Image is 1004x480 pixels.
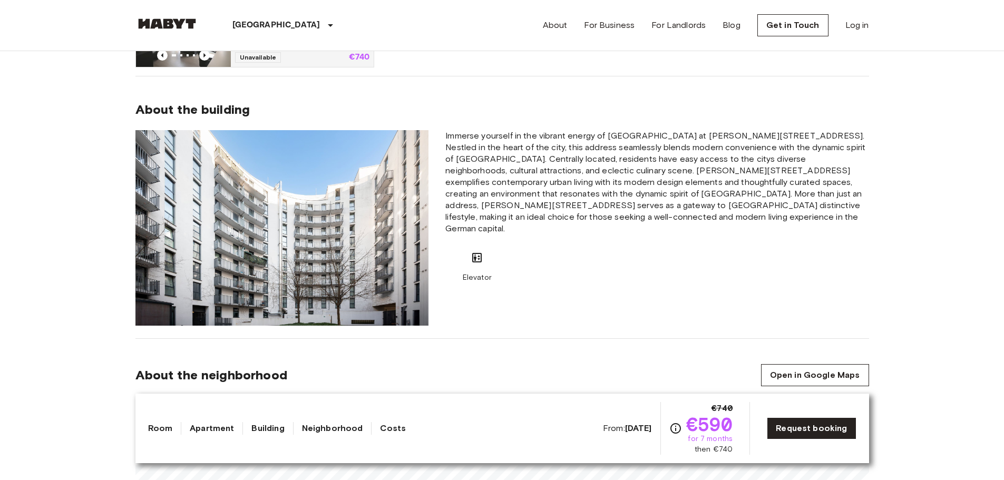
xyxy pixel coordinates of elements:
button: Previous image [199,50,210,61]
a: Log in [845,19,869,32]
button: Previous image [157,50,168,61]
a: Room [148,422,173,435]
a: About [543,19,568,32]
img: Habyt [135,18,199,29]
a: Building [251,422,284,435]
a: Neighborhood [302,422,363,435]
span: €590 [686,415,733,434]
a: Blog [723,19,740,32]
a: Open in Google Maps [761,364,869,386]
span: From: [603,423,652,434]
span: Immerse yourself in the vibrant energy of [GEOGRAPHIC_DATA] at [PERSON_NAME][STREET_ADDRESS]. Nes... [445,130,869,234]
span: €740 [711,402,733,415]
span: for 7 months [688,434,733,444]
a: For Business [584,19,635,32]
span: About the neighborhood [135,367,287,383]
svg: Check cost overview for full price breakdown. Please note that discounts apply to new joiners onl... [669,422,682,435]
a: Request booking [767,417,856,439]
p: €740 [349,53,369,62]
a: For Landlords [651,19,706,32]
b: [DATE] [625,423,652,433]
span: Unavailable [235,52,281,63]
p: [GEOGRAPHIC_DATA] [232,19,320,32]
span: then €740 [695,444,733,455]
a: Get in Touch [757,14,828,36]
img: Placeholder image [135,130,429,326]
a: Costs [380,422,406,435]
a: Apartment [190,422,234,435]
span: About the building [135,102,250,117]
span: Elevator [463,272,492,283]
